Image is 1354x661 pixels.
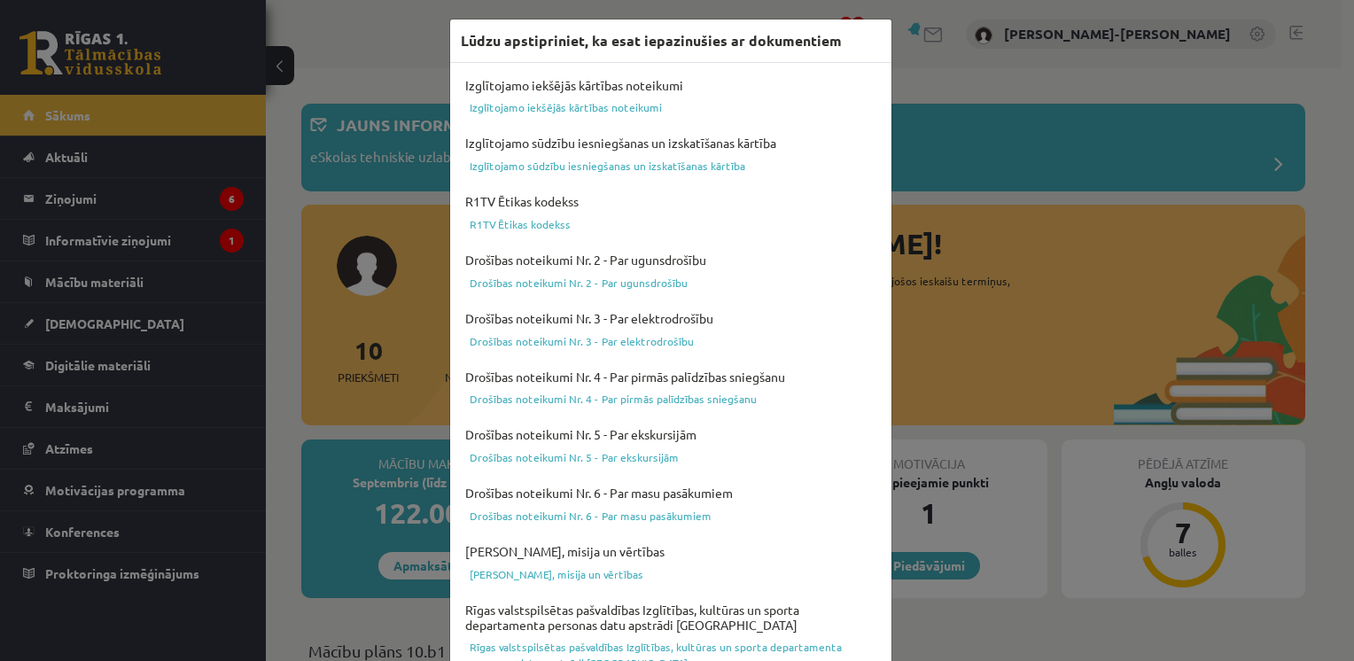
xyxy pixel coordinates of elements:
a: [PERSON_NAME], misija un vērtības [461,564,881,585]
a: Izglītojamo sūdzību iesniegšanas un izskatīšanas kārtība [461,155,881,176]
h4: Drošības noteikumi Nr. 4 - Par pirmās palīdzības sniegšanu [461,365,881,389]
h4: Izglītojamo sūdzību iesniegšanas un izskatīšanas kārtība [461,131,881,155]
a: Drošības noteikumi Nr. 3 - Par elektrodrošību [461,330,881,352]
h3: Lūdzu apstipriniet, ka esat iepazinušies ar dokumentiem [461,30,842,51]
h4: Drošības noteikumi Nr. 6 - Par masu pasākumiem [461,481,881,505]
a: Drošības noteikumi Nr. 5 - Par ekskursijām [461,447,881,468]
a: Drošības noteikumi Nr. 4 - Par pirmās palīdzības sniegšanu [461,388,881,409]
a: Drošības noteikumi Nr. 6 - Par masu pasākumiem [461,505,881,526]
a: R1TV Ētikas kodekss [461,214,881,235]
h4: Drošības noteikumi Nr. 5 - Par ekskursijām [461,423,881,447]
a: Izglītojamo iekšējās kārtības noteikumi [461,97,881,118]
h4: Rīgas valstspilsētas pašvaldības Izglītības, kultūras un sporta departamenta personas datu apstrā... [461,598,881,637]
a: Drošības noteikumi Nr. 2 - Par ugunsdrošību [461,272,881,293]
h4: Drošības noteikumi Nr. 2 - Par ugunsdrošību [461,248,881,272]
h4: Drošības noteikumi Nr. 3 - Par elektrodrošību [461,307,881,330]
h4: [PERSON_NAME], misija un vērtības [461,540,881,564]
h4: Izglītojamo iekšējās kārtības noteikumi [461,74,881,97]
h4: R1TV Ētikas kodekss [461,190,881,214]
